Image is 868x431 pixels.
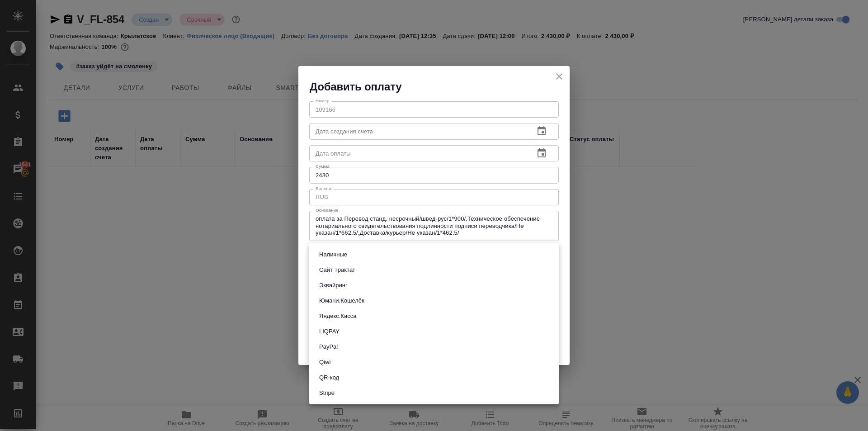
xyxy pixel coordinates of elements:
[316,280,350,290] button: Эквайринг
[316,265,358,275] button: Сайт Трактат
[316,357,333,367] button: Qiwi
[316,311,359,321] button: Яндекс.Касса
[316,373,342,383] button: QR-код
[316,250,350,260] button: Наличные
[316,342,340,352] button: PayPal
[316,388,337,398] button: Stripe
[316,327,342,336] button: LIQPAY
[316,296,367,306] button: Юмани.Кошелёк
